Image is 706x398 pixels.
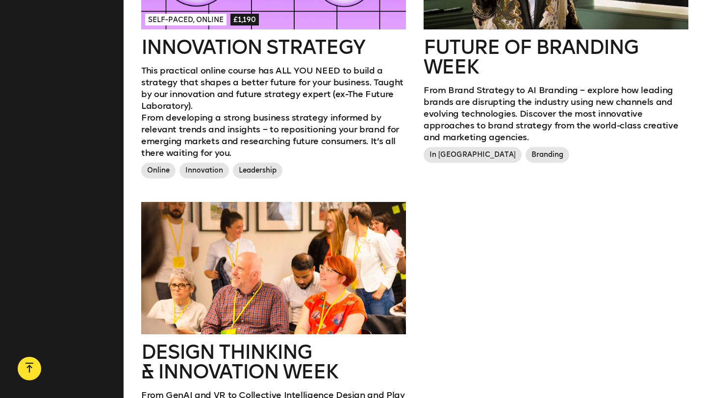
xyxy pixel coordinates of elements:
[424,37,688,76] h2: Future of branding week
[526,147,569,163] span: Branding
[141,112,406,159] p: From developing a strong business strategy informed by relevant trends and insights – to repositi...
[233,163,282,178] span: Leadership
[141,163,176,178] span: Online
[230,14,259,25] span: £1,190
[179,163,229,178] span: Innovation
[141,65,406,112] p: This practical online course has ALL YOU NEED to build a strategy that shapes a better future for...
[424,147,522,163] span: In [GEOGRAPHIC_DATA]
[145,14,227,25] span: Self-paced, Online
[424,84,688,143] p: From Brand Strategy to AI Branding – explore how leading brands are disrupting the industry using...
[141,342,406,381] h2: Design Thinking & innovation Week
[141,37,406,57] h2: Innovation Strategy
